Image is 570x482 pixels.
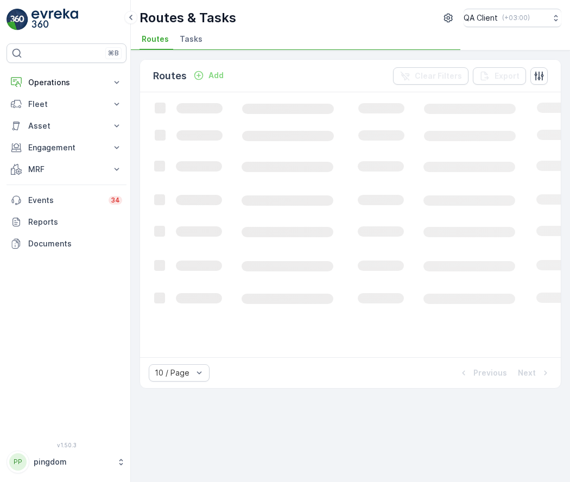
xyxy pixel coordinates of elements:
p: Engagement [28,142,105,153]
p: Fleet [28,99,105,110]
p: Clear Filters [415,71,462,81]
p: Add [208,70,224,81]
button: Export [473,67,526,85]
span: v 1.50.3 [7,442,126,448]
p: Reports [28,217,122,227]
img: logo [7,9,28,30]
button: Next [517,366,552,379]
button: Engagement [7,137,126,158]
button: Add [189,69,228,82]
p: Events [28,195,102,206]
a: Reports [7,211,126,233]
p: ⌘B [108,49,119,58]
p: Export [495,71,520,81]
p: Operations [28,77,105,88]
button: Clear Filters [393,67,468,85]
button: QA Client(+03:00) [464,9,561,27]
p: pingdom [34,456,111,467]
p: Routes & Tasks [140,9,236,27]
a: Events34 [7,189,126,211]
button: MRF [7,158,126,180]
p: 34 [111,196,120,205]
button: Fleet [7,93,126,115]
button: Previous [457,366,508,379]
p: Routes [153,68,187,84]
p: ( +03:00 ) [502,14,530,22]
div: PP [9,453,27,471]
img: logo_light-DOdMpM7g.png [31,9,78,30]
p: Asset [28,120,105,131]
p: QA Client [464,12,498,23]
button: PPpingdom [7,451,126,473]
button: Operations [7,72,126,93]
span: Tasks [180,34,202,45]
p: Next [518,367,536,378]
p: Previous [473,367,507,378]
p: MRF [28,164,105,175]
span: Routes [142,34,169,45]
p: Documents [28,238,122,249]
button: Asset [7,115,126,137]
a: Documents [7,233,126,255]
